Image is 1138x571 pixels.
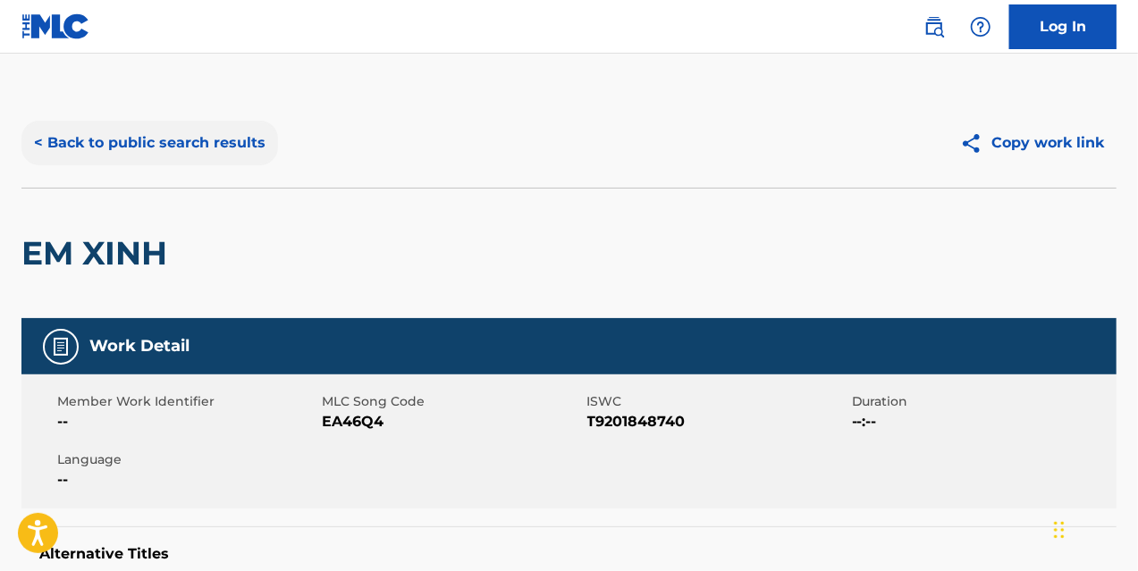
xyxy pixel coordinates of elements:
iframe: Chat Widget [1049,485,1138,571]
div: Drag [1054,503,1065,557]
a: Public Search [916,9,952,45]
span: Duration [852,392,1112,411]
h5: Alternative Titles [39,545,1099,563]
img: Copy work link [960,132,991,155]
span: ISWC [587,392,847,411]
span: T9201848740 [587,411,847,432]
button: Copy work link [948,121,1117,165]
h5: Work Detail [89,336,190,357]
img: Work Detail [50,336,72,357]
img: MLC Logo [21,13,90,39]
span: -- [57,469,317,491]
span: --:-- [852,411,1112,432]
button: < Back to public search results [21,121,278,165]
span: Member Work Identifier [57,392,317,411]
span: -- [57,411,317,432]
img: search [923,16,945,38]
span: EA46Q4 [322,411,582,432]
a: Log In [1009,4,1117,49]
img: help [970,16,991,38]
div: Help [963,9,999,45]
h2: EM XINH [21,233,176,273]
span: Language [57,450,317,469]
span: MLC Song Code [322,392,582,411]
